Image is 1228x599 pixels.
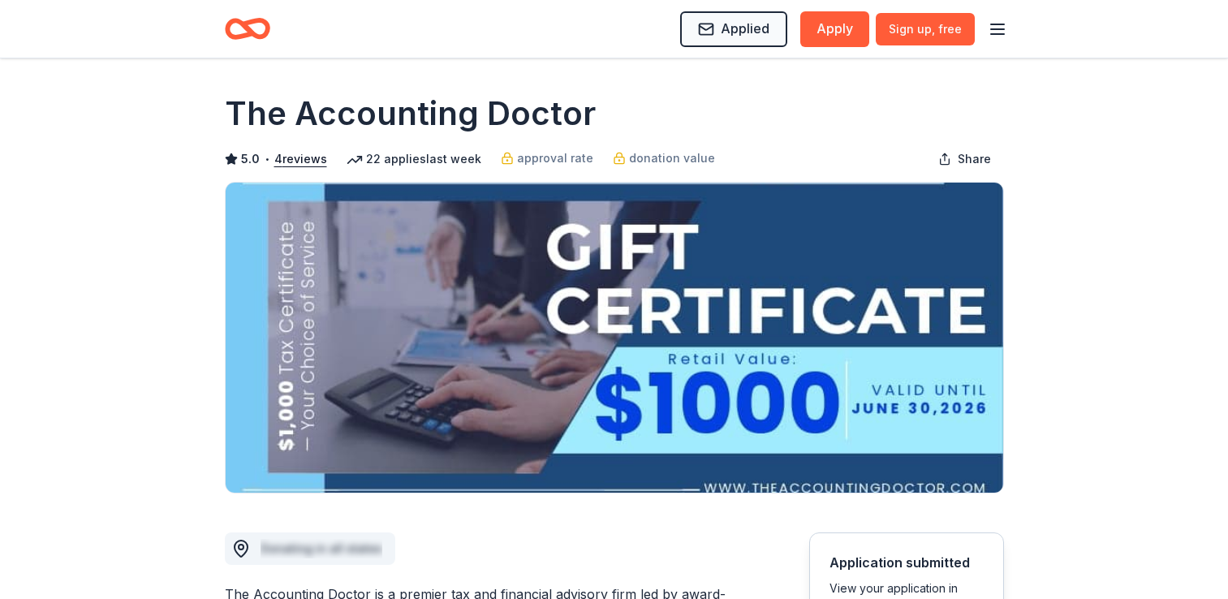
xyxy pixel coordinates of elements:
[721,18,769,39] span: Applied
[932,22,962,36] span: , free
[225,10,270,48] a: Home
[241,149,260,169] span: 5.0
[925,143,1004,175] button: Share
[680,11,787,47] button: Applied
[958,149,991,169] span: Share
[889,19,962,39] span: Sign up
[225,91,596,136] h1: The Accounting Doctor
[517,149,593,168] span: approval rate
[800,11,869,47] button: Apply
[274,149,327,169] button: 4reviews
[829,553,984,572] div: Application submitted
[501,149,593,168] a: approval rate
[261,541,382,555] span: Donating in all states
[264,153,269,166] span: •
[226,183,1003,493] img: Image for The Accounting Doctor
[876,13,975,45] a: Sign up, free
[613,149,715,168] a: donation value
[347,149,481,169] div: 22 applies last week
[629,149,715,168] span: donation value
